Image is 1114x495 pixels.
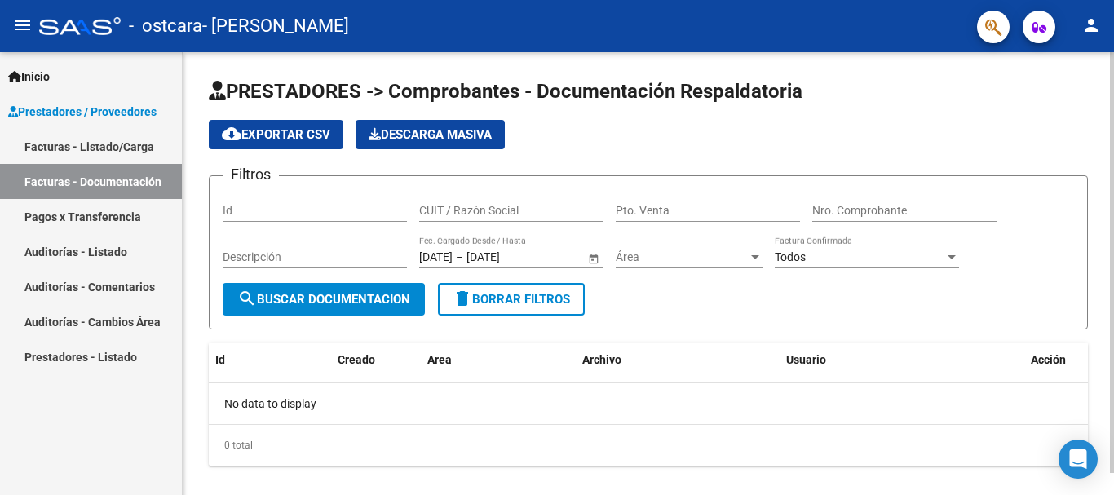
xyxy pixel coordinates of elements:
[582,353,621,366] span: Archivo
[356,120,505,149] app-download-masive: Descarga masiva de comprobantes (adjuntos)
[209,383,1088,424] div: No data to display
[456,250,463,264] span: –
[356,120,505,149] button: Descarga Masiva
[1024,343,1106,378] datatable-header-cell: Acción
[222,127,330,142] span: Exportar CSV
[616,250,748,264] span: Área
[1081,15,1101,35] mat-icon: person
[8,103,157,121] span: Prestadores / Proveedores
[453,292,570,307] span: Borrar Filtros
[202,8,349,44] span: - [PERSON_NAME]
[223,283,425,316] button: Buscar Documentacion
[8,68,50,86] span: Inicio
[780,343,1024,378] datatable-header-cell: Usuario
[421,343,576,378] datatable-header-cell: Area
[209,425,1088,466] div: 0 total
[13,15,33,35] mat-icon: menu
[585,250,602,267] button: Open calendar
[223,163,279,186] h3: Filtros
[237,292,410,307] span: Buscar Documentacion
[438,283,585,316] button: Borrar Filtros
[209,343,274,378] datatable-header-cell: Id
[237,289,257,308] mat-icon: search
[209,80,802,103] span: PRESTADORES -> Comprobantes - Documentación Respaldatoria
[1031,353,1066,366] span: Acción
[369,127,492,142] span: Descarga Masiva
[338,353,375,366] span: Creado
[786,353,826,366] span: Usuario
[331,343,421,378] datatable-header-cell: Creado
[453,289,472,308] mat-icon: delete
[775,250,806,263] span: Todos
[466,250,546,264] input: Fecha fin
[576,343,780,378] datatable-header-cell: Archivo
[419,250,453,264] input: Fecha inicio
[1059,440,1098,479] div: Open Intercom Messenger
[222,124,241,144] mat-icon: cloud_download
[427,353,452,366] span: Area
[129,8,202,44] span: - ostcara
[215,353,225,366] span: Id
[209,120,343,149] button: Exportar CSV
